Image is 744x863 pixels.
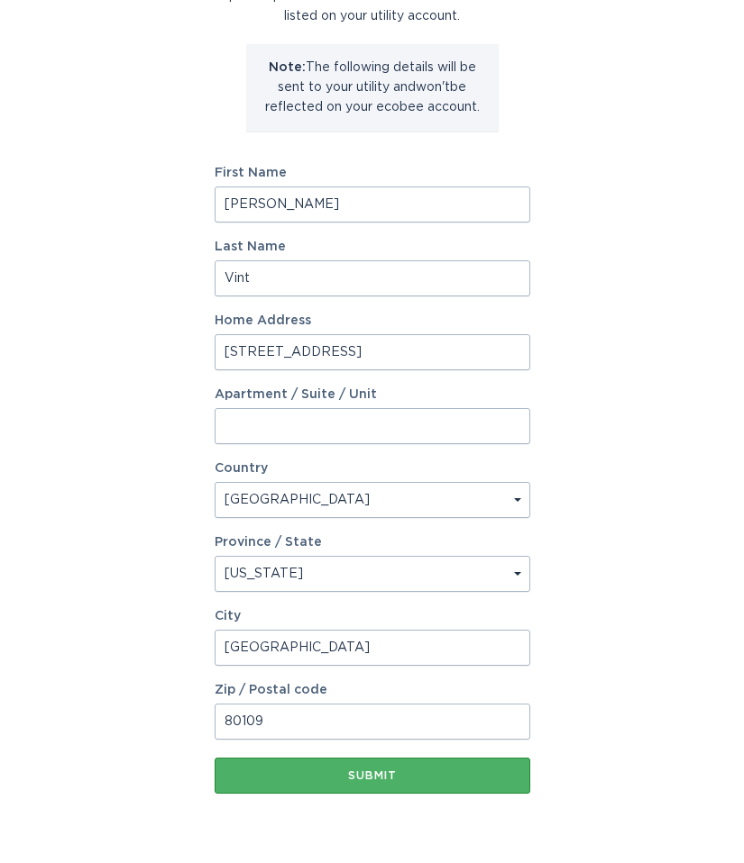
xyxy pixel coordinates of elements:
label: Last Name [215,241,530,253]
button: Submit [215,758,530,794]
strong: Note: [269,61,306,74]
label: Zip / Postal code [215,684,530,696]
p: The following details will be sent to your utility and won't be reflected on your ecobee account. [260,58,485,117]
label: City [215,610,530,622]
label: Apartment / Suite / Unit [215,388,530,401]
label: Province / State [215,536,322,549]
label: First Name [215,167,530,179]
label: Country [215,462,268,475]
div: Submit [224,770,521,781]
label: Home Address [215,314,530,327]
